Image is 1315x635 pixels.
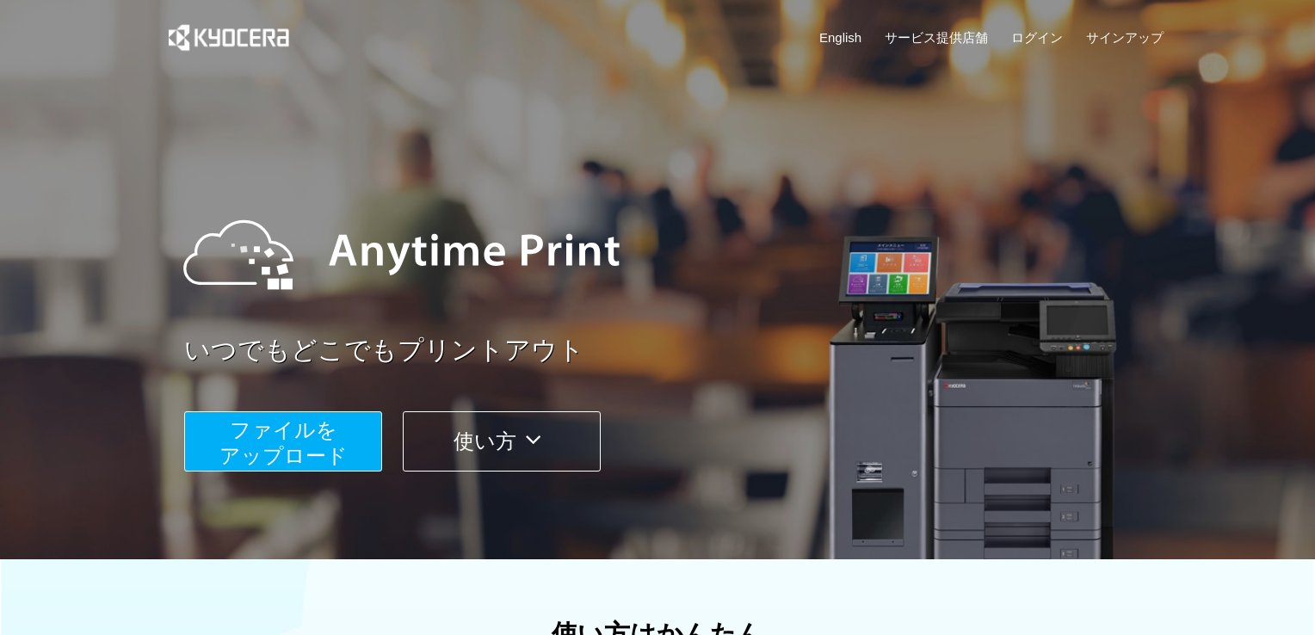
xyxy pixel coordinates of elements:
[885,28,988,46] a: サービス提供店舗
[1011,28,1063,46] a: ログイン
[403,411,601,472] button: 使い方
[1086,28,1164,46] a: サインアップ
[819,28,861,46] a: English
[219,418,348,467] span: ファイルを ​​アップロード
[184,411,382,472] button: ファイルを​​アップロード
[184,332,1174,369] a: いつでもどこでもプリントアウト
